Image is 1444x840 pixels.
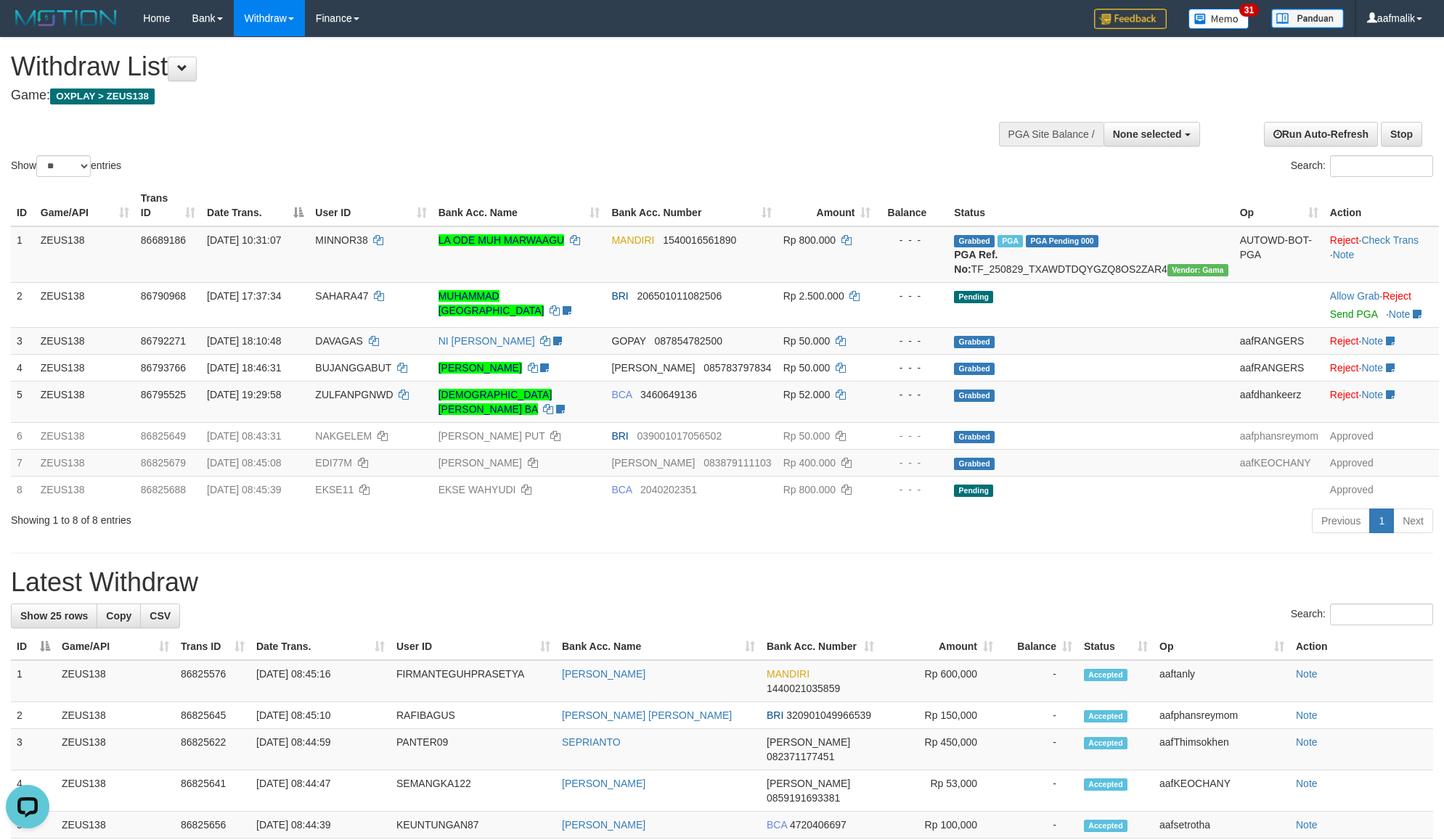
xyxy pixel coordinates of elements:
[611,389,632,400] span: BCA
[141,389,186,400] span: 86795525
[35,282,135,327] td: ZEUS138
[207,290,281,302] span: [DATE] 17:37:34
[315,362,391,374] span: BUJANGGABUT
[315,484,354,495] span: EKSE11
[1389,308,1411,320] a: Note
[1324,282,1439,327] td: ·
[1154,702,1290,729] td: aafphansreymom
[783,430,831,442] span: Rp 50.000
[767,668,809,680] span: MANDIRI
[141,430,186,442] span: 86825649
[250,633,391,660] th: Date Trans.: activate to sort column ascending
[250,660,391,702] td: [DATE] 08:45:16
[207,335,281,347] span: [DATE] 18:10:48
[141,484,186,495] span: 86825688
[611,234,654,246] span: MANDIRI
[438,335,535,347] a: NI [PERSON_NAME]
[1113,128,1182,140] span: None selected
[141,234,186,246] span: 86689186
[35,476,135,503] td: ZEUS138
[882,233,942,247] div: - - -
[175,660,250,702] td: 86825576
[6,6,49,49] button: Open LiveChat chat widget
[1154,770,1290,812] td: aafKEOCHANY
[882,387,942,402] div: - - -
[767,751,834,762] span: Copy 082371177451 to clipboard
[783,457,836,469] span: Rp 400.000
[1084,778,1127,791] span: Accepted
[438,234,564,246] a: LA ODE MUH MARWAAGU
[1084,820,1127,832] span: Accepted
[954,458,995,470] span: Grabbed
[783,362,831,374] span: Rp 50.000
[783,335,831,347] span: Rp 50.000
[315,430,372,442] span: NAKGELEM
[1154,812,1290,839] td: aafsetrotha
[56,633,175,660] th: Game/API: activate to sort column ascending
[35,449,135,476] td: ZEUS138
[1324,354,1439,381] td: ·
[207,430,281,442] span: [DATE] 08:43:31
[1330,290,1379,302] a: Allow Grab
[786,709,871,721] span: Copy 320901049966539 to clipboard
[611,430,628,442] span: BRI
[1296,709,1318,721] a: Note
[1296,736,1318,748] a: Note
[36,155,91,177] select: Showentries
[767,709,783,721] span: BRI
[999,122,1104,147] div: PGA Site Balance /
[11,729,56,770] td: 3
[1324,422,1439,449] td: Approved
[175,729,250,770] td: 86825622
[1154,633,1290,660] th: Op: activate to sort column ascending
[880,633,999,660] th: Amount: activate to sort column ascending
[882,456,942,470] div: - - -
[876,185,948,226] th: Balance
[880,770,999,812] td: Rp 53,000
[1167,264,1228,276] span: Vendor URL: https://trx31.1velocity.biz
[998,235,1023,247] span: Marked by aafkaynarin
[141,362,186,374] span: 86793766
[790,819,847,831] span: Copy 4720406697 to clipboard
[655,335,722,347] span: Copy 087854782500 to clipboard
[767,683,840,694] span: Copy 1440021035859 to clipboard
[1324,226,1439,283] td: · ·
[207,234,281,246] span: [DATE] 10:31:07
[882,361,942,375] div: - - -
[954,235,995,247] span: Grabbed
[11,476,35,503] td: 8
[175,770,250,812] td: 86825641
[175,633,250,660] th: Trans ID: activate to sort column ascending
[1361,362,1383,374] a: Note
[1234,354,1324,381] td: aafRANGERS
[1234,327,1324,354] td: aafRANGERS
[250,812,391,839] td: [DATE] 08:44:39
[1271,9,1344,28] img: panduan.png
[882,482,942,497] div: - - -
[1290,633,1433,660] th: Action
[954,485,993,497] span: Pending
[880,812,999,839] td: Rp 100,000
[1330,335,1359,347] a: Reject
[1361,335,1383,347] a: Note
[778,185,877,226] th: Amount: activate to sort column ascending
[11,507,591,527] div: Showing 1 to 8 of 8 entries
[562,668,645,680] a: [PERSON_NAME]
[637,290,722,302] span: Copy 206501011082506 to clipboard
[562,709,732,721] a: [PERSON_NAME] [PERSON_NAME]
[611,335,645,347] span: GOPAY
[1361,234,1419,246] a: Check Trans
[140,604,180,628] a: CSV
[999,729,1078,770] td: -
[1330,604,1433,625] input: Search:
[1382,290,1411,302] a: Reject
[433,185,606,226] th: Bank Acc. Name: activate to sort column ascending
[250,729,391,770] td: [DATE] 08:44:59
[1234,422,1324,449] td: aafphansreymom
[11,185,35,226] th: ID
[201,185,309,226] th: Date Trans.: activate to sort column descending
[640,484,697,495] span: Copy 2040202351 to clipboard
[1324,185,1439,226] th: Action
[767,736,850,748] span: [PERSON_NAME]
[141,335,186,347] span: 86792271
